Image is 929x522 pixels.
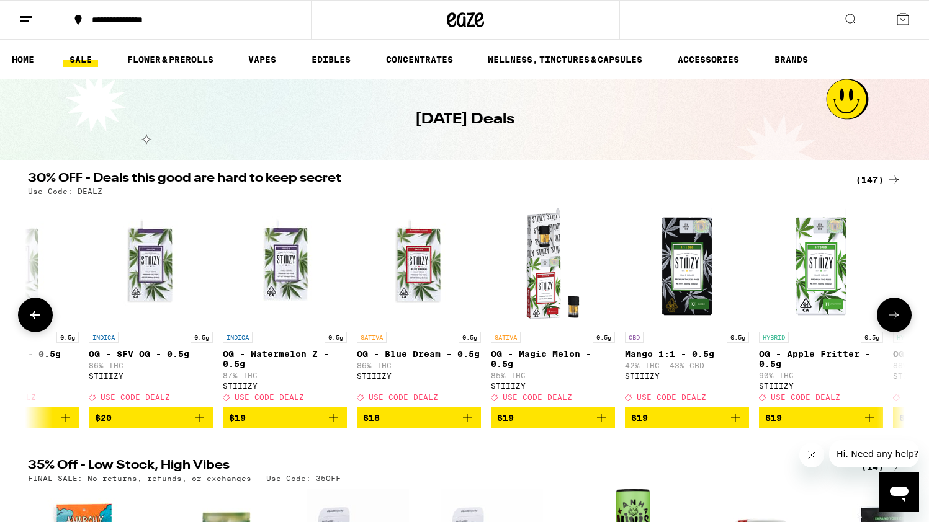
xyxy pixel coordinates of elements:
a: VAPES [242,52,282,67]
p: OG - SFV OG - 0.5g [89,349,213,359]
p: 42% THC: 43% CBD [625,361,749,369]
button: Add to bag [491,407,615,428]
button: Add to bag [223,407,347,428]
iframe: Button to launch messaging window [879,472,919,512]
img: STIIIZY - OG - Blue Dream - 0.5g [357,201,481,325]
button: Add to bag [89,407,213,428]
iframe: Message from company [829,440,919,467]
p: 0.5g [325,332,347,343]
a: Open page for OG - Apple Fritter - 0.5g from STIIIZY [759,201,883,407]
span: $19 [765,413,782,423]
p: SATIVA [357,332,387,343]
p: HYBRID [759,332,789,343]
p: 0.5g [861,332,883,343]
img: STIIIZY - OG - Watermelon Z - 0.5g [223,201,347,325]
div: STIIIZY [625,372,749,380]
div: STIIIZY [491,382,615,390]
a: Open page for OG - Watermelon Z - 0.5g from STIIIZY [223,201,347,407]
h2: 35% Off - Low Stock, High Vibes [28,459,841,474]
span: $19 [899,413,916,423]
img: STIIIZY - OG - SFV OG - 0.5g [89,201,213,325]
p: HYBRID [893,332,923,343]
p: 86% THC [357,361,481,369]
span: USE CODE DEALZ [369,393,438,401]
p: 0.5g [191,332,213,343]
iframe: Close message [799,443,824,467]
p: SATIVA [491,332,521,343]
p: 0.5g [727,332,749,343]
p: INDICA [89,332,119,343]
a: Open page for OG - SFV OG - 0.5g from STIIIZY [89,201,213,407]
p: 0.5g [593,332,615,343]
p: 90% THC [759,371,883,379]
span: USE CODE DEALZ [771,393,840,401]
span: USE CODE DEALZ [503,393,572,401]
a: CONCENTRATES [380,52,459,67]
h1: [DATE] Deals [415,109,514,130]
a: SALE [63,52,98,67]
p: CBD [625,332,644,343]
button: Add to bag [759,407,883,428]
span: $18 [363,413,380,423]
span: USE CODE DEALZ [101,393,170,401]
div: STIIIZY [223,382,347,390]
span: USE CODE DEALZ [637,393,706,401]
p: 85% THC [491,371,615,379]
button: Add to bag [625,407,749,428]
a: EDIBLES [305,52,357,67]
p: 0.5g [459,332,481,343]
p: 0.5g [56,332,79,343]
p: Use Code: DEALZ [28,187,102,195]
span: USE CODE DEALZ [235,393,304,401]
span: $19 [631,413,648,423]
a: (147) [856,172,902,187]
a: Open page for Mango 1:1 - 0.5g from STIIIZY [625,201,749,407]
a: ACCESSORIES [671,52,745,67]
button: Add to bag [357,407,481,428]
span: $19 [497,413,514,423]
a: WELLNESS, TINCTURES & CAPSULES [482,52,649,67]
div: STIIIZY [357,372,481,380]
p: OG - Blue Dream - 0.5g [357,349,481,359]
img: STIIIZY - Mango 1:1 - 0.5g [625,201,749,325]
a: Open page for OG - Magic Melon - 0.5g from STIIIZY [491,201,615,407]
p: 87% THC [223,371,347,379]
a: HOME [6,52,40,67]
p: FINAL SALE: No returns, refunds, or exchanges - Use Code: 35OFF [28,474,341,482]
div: STIIIZY [89,372,213,380]
h2: 30% OFF - Deals this good are hard to keep secret [28,172,841,187]
span: $20 [95,413,112,423]
a: FLOWER & PREROLLS [121,52,220,67]
span: $19 [229,413,246,423]
p: INDICA [223,332,253,343]
p: Mango 1:1 - 0.5g [625,349,749,359]
p: OG - Watermelon Z - 0.5g [223,349,347,369]
div: STIIIZY [759,382,883,390]
img: STIIIZY - OG - Apple Fritter - 0.5g [759,201,883,325]
a: BRANDS [768,52,814,67]
a: Open page for OG - Blue Dream - 0.5g from STIIIZY [357,201,481,407]
p: OG - Magic Melon - 0.5g [491,349,615,369]
p: OG - Apple Fritter - 0.5g [759,349,883,369]
p: 86% THC [89,361,213,369]
img: STIIIZY - OG - Magic Melon - 0.5g [491,201,615,325]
